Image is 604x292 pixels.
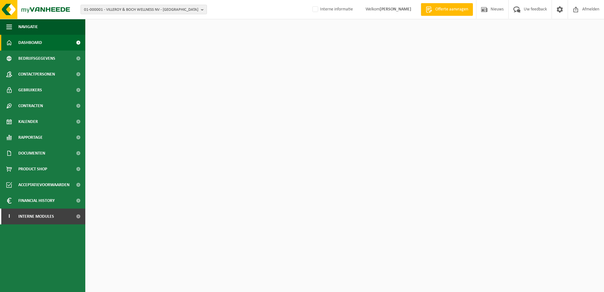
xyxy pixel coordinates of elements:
[81,5,207,14] button: 01-000001 - VILLEROY & BOCH WELLNESS NV - [GEOGRAPHIC_DATA]
[18,19,38,35] span: Navigatie
[18,98,43,114] span: Contracten
[18,114,38,130] span: Kalender
[18,145,45,161] span: Documenten
[18,177,69,193] span: Acceptatievoorwaarden
[18,130,43,145] span: Rapportage
[18,35,42,51] span: Dashboard
[84,5,198,15] span: 01-000001 - VILLEROY & BOCH WELLNESS NV - [GEOGRAPHIC_DATA]
[18,161,47,177] span: Product Shop
[18,209,54,224] span: Interne modules
[18,82,42,98] span: Gebruikers
[380,7,411,12] strong: [PERSON_NAME]
[421,3,473,16] a: Offerte aanvragen
[434,6,470,13] span: Offerte aanvragen
[311,5,353,14] label: Interne informatie
[18,66,55,82] span: Contactpersonen
[18,193,55,209] span: Financial History
[18,51,55,66] span: Bedrijfsgegevens
[6,209,12,224] span: I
